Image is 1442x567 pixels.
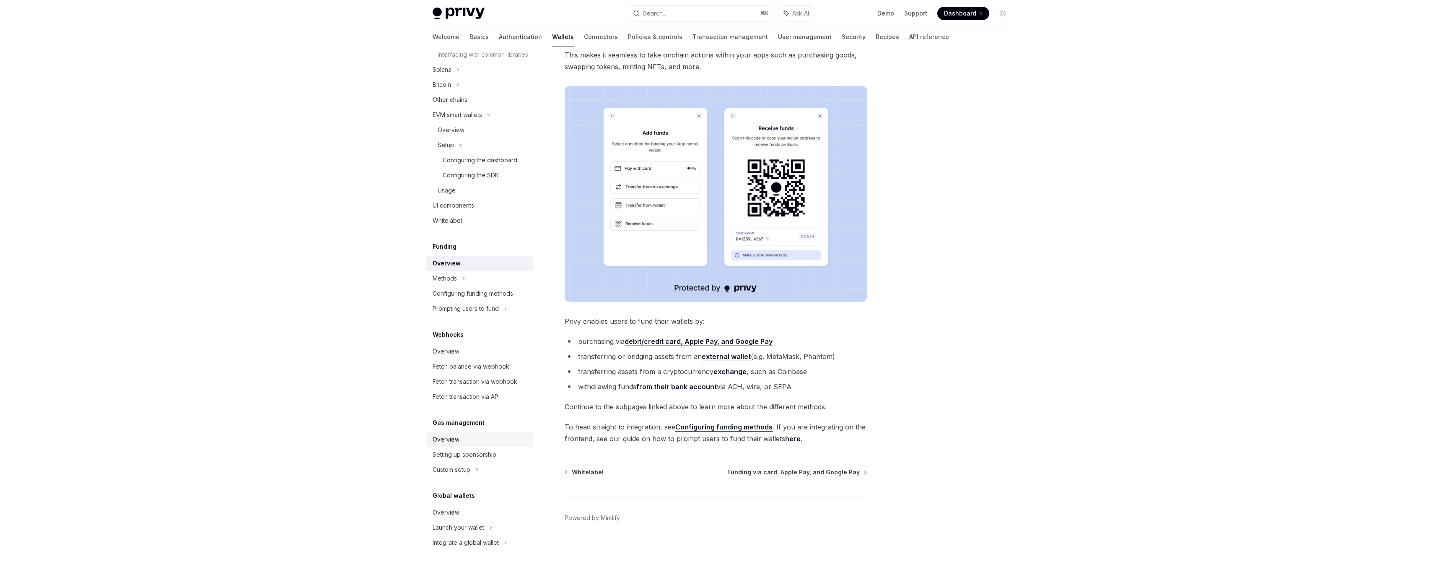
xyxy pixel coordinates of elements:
[625,337,773,346] a: debit/credit card, Apple Pay, and Google Pay
[565,401,867,413] span: Continue to the subpages linked above to learn more about the different methods.
[433,418,485,428] h5: Gas management
[426,198,533,213] a: UI components
[552,27,574,47] a: Wallets
[426,359,533,374] a: Fetch balance via webhook
[433,65,451,75] div: Solana
[438,140,454,150] div: Setup
[713,367,747,376] a: exchange
[438,185,456,195] div: Usage
[426,505,533,520] a: Overview
[433,523,484,533] div: Launch your wallet
[433,491,475,501] h5: Global wallets
[842,27,866,47] a: Security
[904,9,927,18] a: Support
[643,8,667,18] div: Search...
[433,362,509,372] div: Fetch balance via webhook
[565,315,867,327] span: Privy enables users to fund their wallets by:
[433,216,462,226] div: Whitelabel
[426,389,533,404] a: Fetch transaction via API
[433,200,474,211] div: UI components
[877,9,894,18] a: Demo
[438,125,464,135] div: Overview
[426,256,533,271] a: Overview
[443,170,499,180] div: Configuring the SDK
[937,7,989,20] a: Dashboard
[778,6,815,21] button: Ask AI
[469,27,489,47] a: Basics
[565,468,604,476] a: Whitelabel
[996,7,1009,20] button: Toggle dark mode
[792,9,809,18] span: Ask AI
[426,153,533,168] a: Configuring the dashboard
[565,336,867,347] li: purchasing via
[636,382,717,391] a: from their bank account
[433,377,517,387] div: Fetch transaction via webhook
[909,27,949,47] a: API reference
[565,49,867,73] span: This makes it seamless to take onchain actions within your apps such as purchasing goods, swappin...
[433,95,467,105] div: Other chains
[433,392,500,402] div: Fetch transaction via API
[426,213,533,228] a: Whitelabel
[426,344,533,359] a: Overview
[433,304,499,314] div: Prompting users to fund
[627,6,774,21] button: Search...⌘K
[778,27,832,47] a: User management
[702,352,751,361] a: external wallet
[443,155,517,165] div: Configuring the dashboard
[433,538,499,548] div: Integrate a global wallet
[426,374,533,389] a: Fetch transaction via webhook
[625,337,773,346] strong: debit/credit card, Apple Pay, and Google Pay
[426,432,533,447] a: Overview
[433,8,485,19] img: light logo
[433,80,451,90] div: Bitcoin
[565,421,867,445] span: To head straight to integration, see . If you are integrating on the frontend, see our guide on h...
[433,258,461,268] div: Overview
[565,381,867,393] li: withdrawing funds via ACH, wire, or SEPA
[944,9,976,18] span: Dashboard
[433,330,464,340] h5: Webhooks
[876,27,899,47] a: Recipes
[426,92,533,107] a: Other chains
[675,423,773,432] a: Configuring funding methods
[433,507,459,518] div: Overview
[565,351,867,362] li: transferring or bridging assets from an (e.g. MetaMask, Phantom)
[433,110,482,120] div: EVM smart wallets
[433,465,470,475] div: Custom setup
[785,434,801,443] a: here
[433,346,459,356] div: Overview
[628,27,682,47] a: Policies & controls
[727,468,860,476] span: Funding via card, Apple Pay, and Google Pay
[727,468,866,476] a: Funding via card, Apple Pay, and Google Pay
[433,273,457,283] div: Methods
[565,514,620,522] a: Powered by Mintlify
[426,183,533,198] a: Usage
[565,366,867,377] li: transferring assets from a cryptocurrency , such as Coinbase
[499,27,542,47] a: Authentication
[426,447,533,462] a: Setting up sponsorship
[702,352,751,361] strong: external wallet
[426,122,533,138] a: Overview
[584,27,618,47] a: Connectors
[433,450,496,460] div: Setting up sponsorship
[572,468,604,476] span: Whitelabel
[426,168,533,183] a: Configuring the SDK
[760,10,769,17] span: ⌘ K
[433,242,456,252] h5: Funding
[433,289,513,299] div: Configuring funding methods
[433,434,459,445] div: Overview
[692,27,768,47] a: Transaction management
[426,286,533,301] a: Configuring funding methods
[565,86,867,302] img: images/Funding.png
[433,27,459,47] a: Welcome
